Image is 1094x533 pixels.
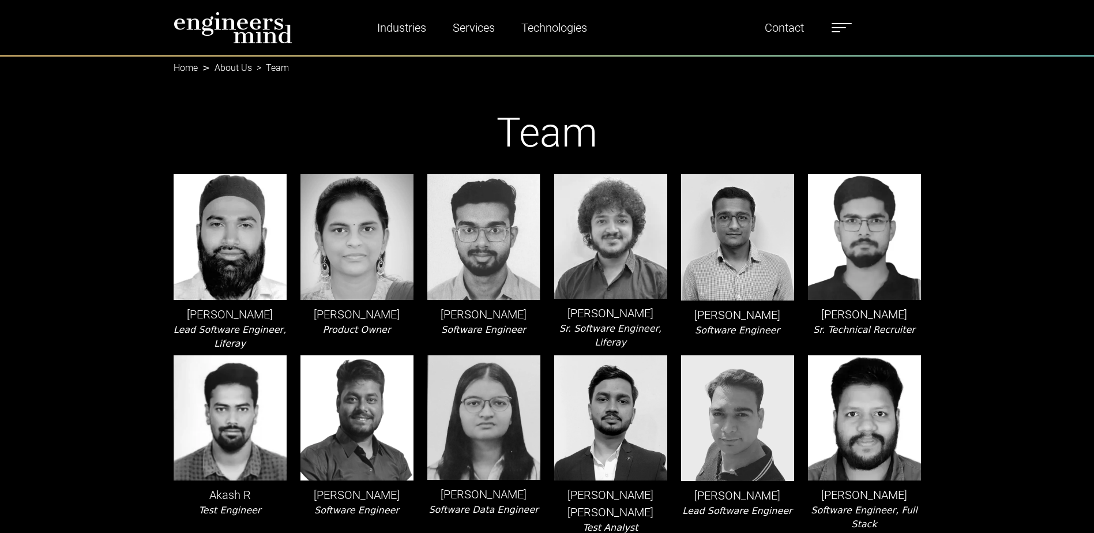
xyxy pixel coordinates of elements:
[428,504,538,515] i: Software Data Engineer
[808,355,921,481] img: leader-img
[554,305,667,322] p: [PERSON_NAME]
[300,355,413,481] img: leader-img
[808,174,921,299] img: leader-img
[199,505,261,516] i: Test Engineer
[517,14,592,41] a: Technologies
[808,486,921,504] p: [PERSON_NAME]
[174,174,287,299] img: leader-img
[808,306,921,323] p: [PERSON_NAME]
[682,505,792,516] i: Lead Software Engineer
[441,324,526,335] i: Software Engineer
[215,62,252,73] a: About Us
[559,323,661,348] i: Sr. Software Engineer, Liferay
[554,174,667,299] img: leader-img
[314,505,399,516] i: Software Engineer
[811,505,917,530] i: Software Engineer, Full Stack
[252,61,289,75] li: Team
[427,306,540,323] p: [PERSON_NAME]
[427,174,540,299] img: leader-img
[681,487,794,504] p: [PERSON_NAME]
[300,306,413,323] p: [PERSON_NAME]
[174,55,921,69] nav: breadcrumb
[554,355,667,481] img: leader-img
[582,522,638,533] i: Test Analyst
[760,14,809,41] a: Contact
[427,355,540,480] img: leader-img
[174,486,287,504] p: Akash R
[554,486,667,521] p: [PERSON_NAME] [PERSON_NAME]
[300,174,413,299] img: leader-img
[174,306,287,323] p: [PERSON_NAME]
[448,14,499,41] a: Services
[373,14,431,41] a: Industries
[681,174,794,300] img: leader-img
[813,324,915,335] i: Sr. Technical Recruiter
[174,62,198,73] a: Home
[695,325,780,336] i: Software Engineer
[174,12,292,44] img: logo
[174,355,287,481] img: leader-img
[322,324,390,335] i: Product Owner
[681,306,794,324] p: [PERSON_NAME]
[427,486,540,503] p: [PERSON_NAME]
[300,486,413,504] p: [PERSON_NAME]
[681,355,794,481] img: leader-img
[174,108,921,157] h1: Team
[174,324,286,349] i: Lead Software Engineer, Liferay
